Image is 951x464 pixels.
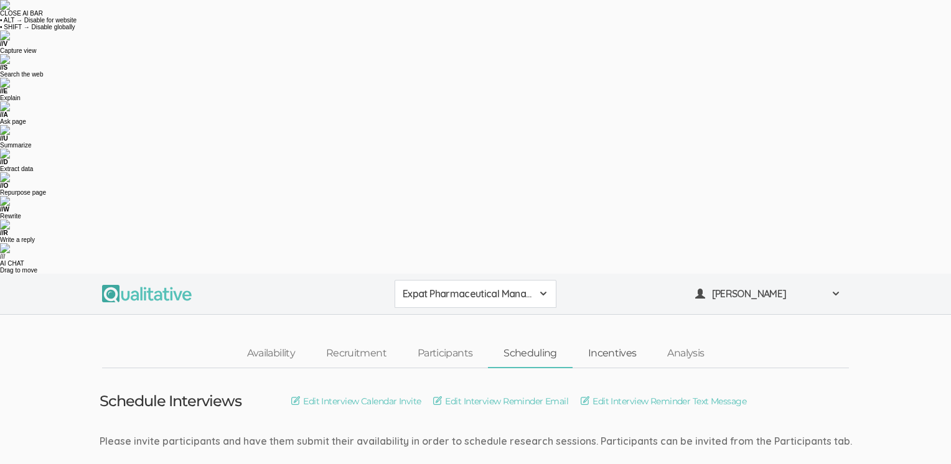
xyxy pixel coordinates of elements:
a: Analysis [652,340,719,367]
h3: Schedule Interviews [100,393,242,409]
span: Expat Pharmaceutical Managers [403,287,532,301]
a: Edit Interview Reminder Text Message [581,394,746,408]
button: Expat Pharmaceutical Managers [395,280,556,308]
button: [PERSON_NAME] [687,280,849,308]
a: Edit Interview Calendar Invite [291,394,421,408]
a: Recruitment [311,340,402,367]
a: Participants [402,340,488,367]
span: [PERSON_NAME] [712,287,824,301]
a: Incentives [573,340,652,367]
div: Please invite participants and have them submit their availability in order to schedule research ... [100,434,852,448]
a: Availability [232,340,311,367]
a: Scheduling [488,340,573,367]
img: Qualitative [102,285,192,302]
a: Edit Interview Reminder Email [433,394,568,408]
